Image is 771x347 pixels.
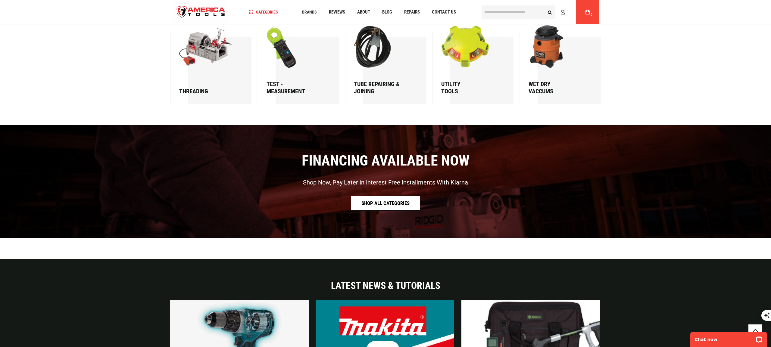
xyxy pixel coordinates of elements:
span: Blog [382,10,392,14]
a: store logo [172,1,230,23]
iframe: LiveChat chat widget [686,328,771,347]
div: Tube Repairing & Joining [354,80,412,95]
div: Latest news & tutorials [170,280,601,291]
span: About [357,10,370,14]
img: America Tools [172,1,230,23]
a: Repairs [401,8,423,16]
a: Contact Us [429,8,459,16]
a: Categories [246,8,281,16]
a: Tube Repairing &Joining [354,25,412,95]
a: Wet DryVaccums [529,25,586,95]
a: Blog [379,8,395,16]
div: Wet Dry Vaccums [529,80,586,95]
a: UtilityTools [441,25,499,95]
a: Test -Measurement [267,25,324,95]
div: Shop Now, Pay Later in Interest Free Installments With Klarna [303,178,468,187]
a: Reviews [326,8,348,16]
span: Contact Us [432,10,456,14]
button: Search [544,6,555,18]
span: Brands [302,10,317,14]
a: Brands [299,8,320,16]
span: 0 [591,13,592,16]
div: Utility Tools [441,80,499,95]
div: Threading [179,88,237,95]
span: Categories [249,10,278,14]
a: Shop All Categories [351,196,420,211]
a: About [354,8,373,16]
span: Reviews [329,10,345,14]
a: Threading [179,25,237,95]
div: Financing Available Now [170,152,601,169]
div: Test - Measurement [267,80,324,95]
span: Repairs [404,10,420,14]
